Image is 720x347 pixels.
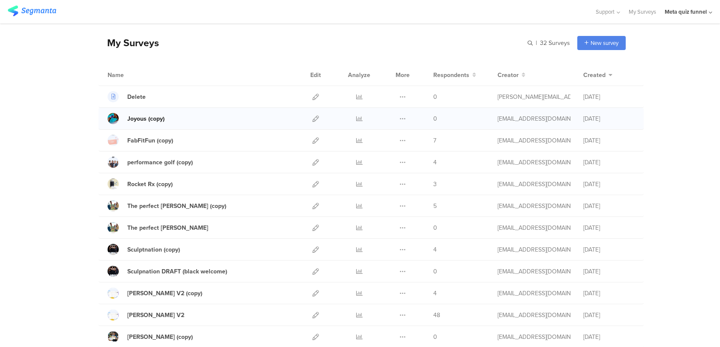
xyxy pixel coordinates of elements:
[433,289,437,298] span: 4
[433,71,476,80] button: Respondents
[127,202,226,211] div: The perfect Jean (copy)
[433,202,437,211] span: 5
[583,180,635,189] div: [DATE]
[596,8,615,16] span: Support
[433,114,437,123] span: 0
[583,71,606,80] span: Created
[498,71,519,80] span: Creator
[498,71,525,80] button: Creator
[127,223,208,232] div: The perfect Jean
[583,158,635,167] div: [DATE]
[127,267,227,276] div: Sculpnation DRAFT (black welcome)
[498,267,570,276] div: mottisarig@gmail.com
[583,136,635,145] div: [DATE]
[583,245,635,254] div: [DATE]
[108,331,193,342] a: [PERSON_NAME] (copy)
[108,309,184,320] a: [PERSON_NAME] V2
[498,136,570,145] div: gillat@segmanta.com
[498,245,570,254] div: gillat@segmanta.com
[583,267,635,276] div: [DATE]
[108,178,173,190] a: Rocket Rx (copy)
[534,39,538,47] span: |
[306,64,325,86] div: Edit
[433,158,437,167] span: 4
[591,39,618,47] span: New survey
[583,114,635,123] div: [DATE]
[108,113,165,124] a: Joyous (copy)
[583,71,612,80] button: Created
[99,36,159,50] div: My Surveys
[540,39,570,47] span: 32 Surveys
[433,332,437,341] span: 0
[127,114,165,123] div: Joyous (copy)
[498,289,570,298] div: gillat@segmanta.com
[433,92,437,101] span: 0
[108,266,227,277] a: Sculpnation DRAFT (black welcome)
[433,311,440,320] span: 48
[433,180,437,189] span: 3
[127,92,146,101] div: Delete
[127,311,184,320] div: Deel V2
[433,267,437,276] span: 0
[433,136,436,145] span: 7
[127,158,193,167] div: performance golf (copy)
[127,245,180,254] div: Sculptnation (copy)
[583,223,635,232] div: [DATE]
[108,244,180,255] a: Sculptnation (copy)
[583,92,635,101] div: [DATE]
[127,180,173,189] div: Rocket Rx (copy)
[127,136,173,145] div: FabFitFun (copy)
[583,202,635,211] div: [DATE]
[498,158,570,167] div: gillat@segmanta.com
[498,202,570,211] div: gillat@segmanta.com
[433,71,469,80] span: Respondents
[393,64,412,86] div: More
[583,332,635,341] div: [DATE]
[8,6,56,16] img: segmanta logo
[498,332,570,341] div: gillat@segmanta.com
[583,311,635,320] div: [DATE]
[583,289,635,298] div: [DATE]
[127,289,202,298] div: Deel V2 (copy)
[108,200,226,211] a: The perfect [PERSON_NAME] (copy)
[665,8,707,16] div: Meta quiz funnel
[498,92,570,101] div: michal.elkana@meitzar.org.il
[108,71,159,80] div: Name
[498,180,570,189] div: gillat@segmanta.com
[108,222,208,233] a: The perfect [PERSON_NAME]
[108,135,173,146] a: FabFitFun (copy)
[433,245,437,254] span: 4
[433,223,437,232] span: 0
[108,288,202,299] a: [PERSON_NAME] V2 (copy)
[108,91,146,102] a: Delete
[127,332,193,341] div: Deel (copy)
[346,64,372,86] div: Analyze
[498,311,570,320] div: gillat@segmanta.com
[108,157,193,168] a: performance golf (copy)
[498,223,570,232] div: mottisarig@gmail.com
[498,114,570,123] div: gillat@segmanta.com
